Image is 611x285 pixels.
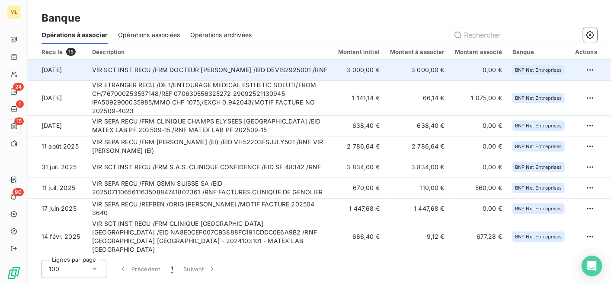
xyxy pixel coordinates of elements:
span: 1 [171,265,173,273]
div: Banque [512,48,565,55]
td: 686,40 € [333,219,385,254]
td: 0,00 € [450,157,507,177]
td: 1 447,68 € [333,198,385,219]
td: [DATE] [28,115,87,136]
span: BNP Net Entreprises [515,165,562,170]
td: 66,14 € [385,80,450,115]
td: 638,40 € [333,115,385,136]
td: [DATE] [28,60,87,80]
div: Description [92,48,328,55]
td: VIR SEPA RECU /FRM GSMN SUISSE SA /EID 202507110656116350884741802361 /RNF FACTURES CLINIQUE DE G... [87,177,333,198]
td: 31 juil. 2025 [28,157,87,177]
td: 2 786,64 € [333,136,385,157]
td: 3 834,00 € [333,157,385,177]
span: 90 [13,188,24,196]
td: 14 févr. 2025 [28,219,87,254]
td: VIR SCT INST RECU /FRM S.A.S. CLINIQUE CONFIDENCE /EID SF 48342 /RNF [87,157,333,177]
td: 1 447,68 € [385,198,450,219]
span: Opérations archivées [190,31,252,39]
div: Montant à associer [390,48,445,55]
td: 3 000,00 € [333,60,385,80]
img: Logo LeanPay [7,266,21,280]
td: 0,00 € [450,60,507,80]
td: VIR ETRANGER RECU /DE 1/ENTOURAGE MEDICAL ESTHETIC SOLUTI/FROM CH/767000Z53537148/REF 07063055632... [87,80,333,115]
span: BNP Net Entreprises [515,67,562,73]
span: BNP Net Entreprises [515,144,562,149]
span: 15 [14,117,24,125]
td: 9,12 € [385,219,450,254]
td: 638,40 € [385,115,450,136]
span: 15 [66,48,76,56]
td: 2 786,64 € [385,136,450,157]
div: ML [7,5,21,19]
td: 17 juin 2025 [28,198,87,219]
span: Opérations associées [118,31,180,39]
td: 110,00 € [385,177,450,198]
td: VIR SEPA RECU /FRM CLINIQUE CHAMPS ELYSEES [GEOGRAPHIC_DATA] /EID MATEX LAB PF 202509-15 /RNF MAT... [87,115,333,136]
td: 1 141,14 € [333,80,385,115]
input: Rechercher [450,28,580,42]
h3: Banque [42,10,80,26]
td: VIR SCT INST RECU /FRM CLINIQUE [GEOGRAPHIC_DATA] [GEOGRAPHIC_DATA] /EID NA8E0CEF007CB3888FC191CD... [87,219,333,254]
span: BNP Net Entreprises [515,234,562,239]
td: 0,00 € [450,115,507,136]
td: 11 août 2025 [28,136,87,157]
span: BNP Net Entreprises [515,95,562,101]
td: 0,00 € [450,198,507,219]
span: BNP Net Entreprises [515,185,562,190]
td: 560,00 € [450,177,507,198]
td: 3 000,00 € [385,60,450,80]
button: 1 [166,260,178,278]
div: Open Intercom Messenger [582,256,602,276]
span: BNP Net Entreprises [515,123,562,128]
td: 3 834,00 € [385,157,450,177]
div: Montant initial [338,48,380,55]
td: 677,28 € [450,219,507,254]
td: [DATE] [28,80,87,115]
span: 1 [16,100,24,108]
div: Montant associé [455,48,502,55]
div: Actions [575,48,597,55]
div: Reçu le [42,48,82,56]
td: VIR SCT INST RECU /FRM DOCTEUR [PERSON_NAME] /EID DEVIS2925001 /RNF [87,60,333,80]
td: VIR SEPA RECU /REFBEN /ORIG [PERSON_NAME] /MOTIF FACTURE 202504 3640 [87,198,333,219]
span: Opérations à associer [42,31,108,39]
td: 670,00 € [333,177,385,198]
button: Suivant [178,260,222,278]
td: 0,00 € [450,136,507,157]
span: 24 [13,83,24,91]
td: VIR SEPA RECU /FRM [PERSON_NAME] (EI) /EID VH52203FSJJLY501 /RNF VIR [PERSON_NAME] (EI) [87,136,333,157]
td: 1 075,00 € [450,80,507,115]
span: BNP Net Entreprises [515,206,562,211]
span: 100 [49,265,59,273]
td: 11 juil. 2025 [28,177,87,198]
button: Précédent [113,260,166,278]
